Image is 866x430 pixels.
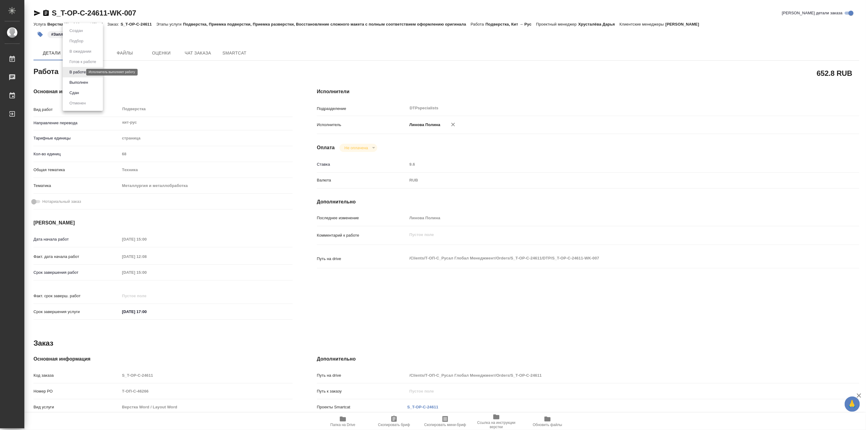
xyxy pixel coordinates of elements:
[68,27,85,34] button: Создан
[68,90,81,96] button: Сдан
[68,58,98,65] button: Готов к работе
[68,69,88,76] button: В работе
[68,38,85,44] button: Подбор
[68,100,88,107] button: Отменен
[68,79,90,86] button: Выполнен
[68,48,93,55] button: В ожидании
